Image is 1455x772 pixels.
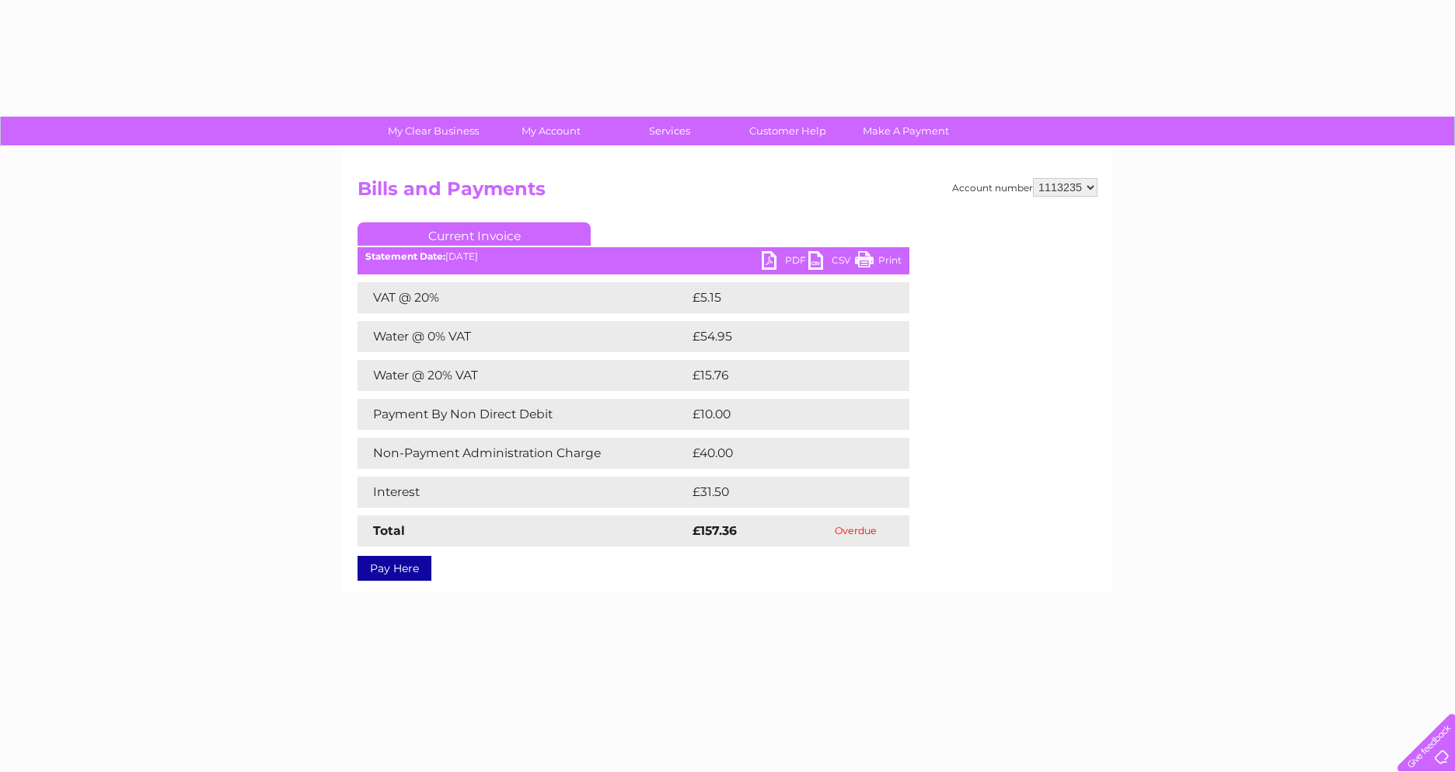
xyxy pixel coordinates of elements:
[358,477,689,508] td: Interest
[689,282,871,313] td: £5.15
[689,438,879,469] td: £40.00
[693,523,737,538] strong: £157.36
[689,477,877,508] td: £31.50
[605,117,734,145] a: Services
[358,321,689,352] td: Water @ 0% VAT
[358,360,689,391] td: Water @ 20% VAT
[762,251,808,274] a: PDF
[358,556,431,581] a: Pay Here
[808,251,855,274] a: CSV
[952,178,1097,197] div: Account number
[358,438,689,469] td: Non-Payment Administration Charge
[724,117,852,145] a: Customer Help
[842,117,970,145] a: Make A Payment
[369,117,497,145] a: My Clear Business
[373,523,405,538] strong: Total
[689,360,877,391] td: £15.76
[358,251,909,262] div: [DATE]
[358,222,591,246] a: Current Invoice
[487,117,616,145] a: My Account
[358,399,689,430] td: Payment By Non Direct Debit
[358,178,1097,208] h2: Bills and Payments
[689,321,878,352] td: £54.95
[358,282,689,313] td: VAT @ 20%
[689,399,878,430] td: £10.00
[365,250,445,262] b: Statement Date:
[801,515,909,547] td: Overdue
[855,251,902,274] a: Print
